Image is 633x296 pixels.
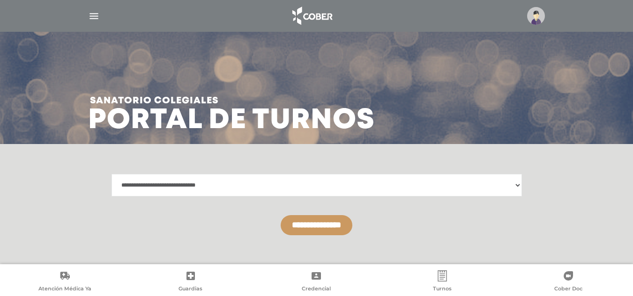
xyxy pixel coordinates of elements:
span: Cober Doc [554,285,582,294]
span: Guardias [179,285,202,294]
a: Cober Doc [505,270,631,294]
span: Atención Médica Ya [38,285,91,294]
a: Credencial [253,270,380,294]
a: Guardias [128,270,254,294]
span: Turnos [433,285,452,294]
span: Sanatorio colegiales [90,89,375,113]
img: profile-placeholder.svg [527,7,545,25]
a: Atención Médica Ya [2,270,128,294]
span: Credencial [302,285,331,294]
img: logo_cober_home-white.png [287,5,336,27]
img: Cober_menu-lines-white.svg [88,10,100,22]
a: Turnos [380,270,506,294]
h3: Portal de turnos [88,89,375,133]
